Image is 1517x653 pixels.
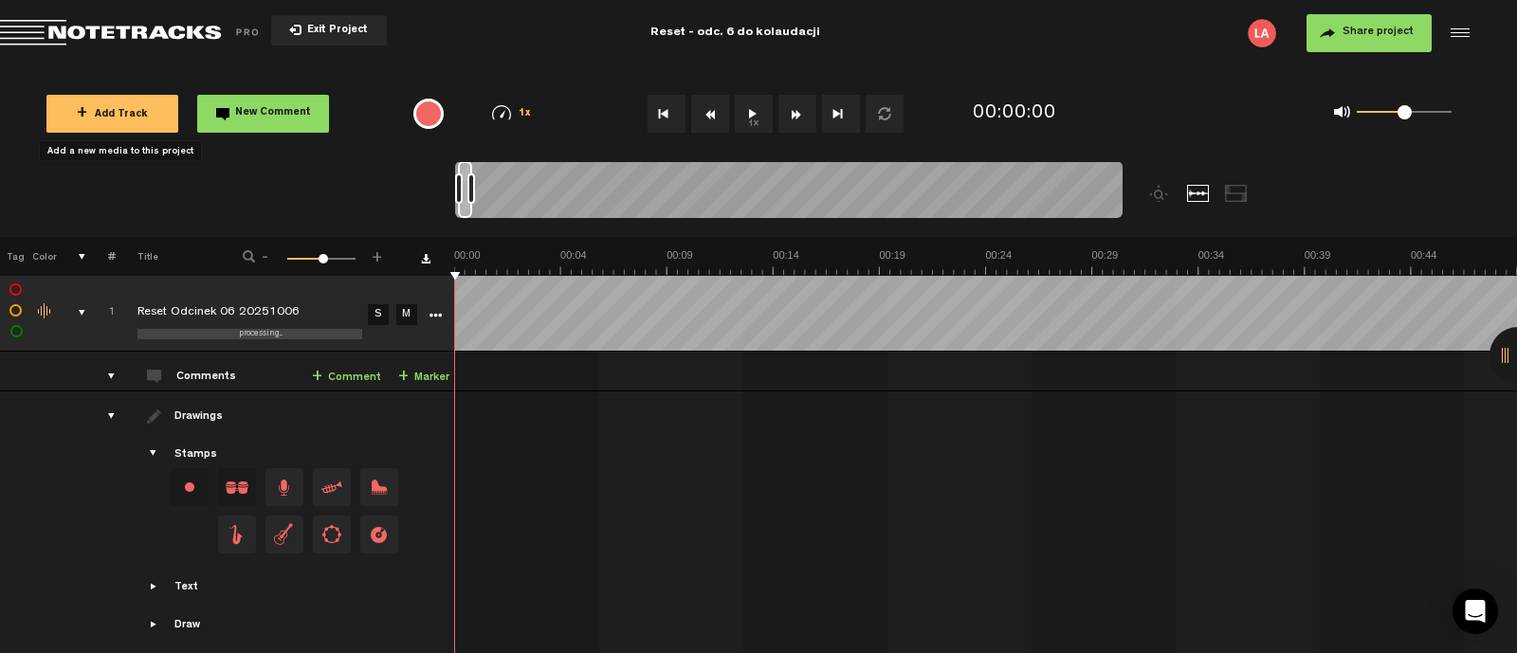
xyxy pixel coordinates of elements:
td: comments [86,352,116,391]
span: + [77,106,87,121]
div: Click to edit the title [137,304,384,323]
span: Showcase draw menu [147,617,162,632]
div: Stamps [174,447,217,463]
span: Add Track [77,110,148,120]
span: Add a new media to this project [47,147,193,156]
span: Drag and drop a stamp [313,516,351,553]
span: Exit Project [302,26,368,36]
button: Share project [1307,14,1432,52]
button: 1x [735,95,773,133]
th: # [86,237,116,275]
button: Rewind [691,95,729,133]
div: comments [89,367,119,386]
a: Marker [398,367,449,389]
a: More [426,305,444,322]
div: Open Intercom Messenger [1453,589,1498,634]
button: Fast Forward [778,95,816,133]
td: Click to edit the title processing... Reset Odcinek 06 20251006 [116,275,362,352]
span: Drag and drop a stamp [360,516,398,553]
td: Click to change the order number 1 [86,275,116,352]
div: comments, stamps & drawings [60,303,89,322]
button: +Add Track [46,95,178,133]
span: Showcase text [147,579,162,594]
span: + [312,370,322,385]
button: Loop [866,95,904,133]
a: M [396,304,417,325]
a: Comment [312,367,381,389]
span: Drag and drop a stamp [360,468,398,506]
span: Drag and drop a stamp [313,468,351,506]
span: Showcase stamps [147,446,162,462]
div: Draw [174,618,200,634]
div: {{ tooltip_message }} [413,99,444,129]
button: Exit Project [271,15,387,45]
button: Go to beginning [648,95,685,133]
span: New Comment [235,108,311,118]
div: Change stamp color.To change the color of an existing stamp, select the stamp on the right and th... [171,468,209,506]
td: comments, stamps & drawings [57,275,86,352]
div: 00:00:00 [973,100,1056,128]
span: + [398,370,409,385]
span: Share project [1343,27,1414,38]
button: New Comment [197,95,329,133]
a: S [368,304,389,325]
th: Title [116,237,217,275]
span: Drag and drop a stamp [218,468,256,506]
div: Change the color of the waveform [31,303,60,320]
span: 1x [519,109,532,119]
td: Change the color of the waveform [28,275,57,352]
span: Drag and drop a stamp [265,516,303,553]
div: Text [174,580,198,596]
span: Drag and drop a stamp [218,516,256,553]
div: Drawings [174,409,227,426]
button: Go to end [822,95,860,133]
img: speedometer.svg [492,105,511,120]
div: 1x [464,105,559,121]
th: Color [28,237,57,275]
span: processing... [239,330,283,338]
span: Drag and drop a stamp [265,468,303,506]
span: + [370,248,385,260]
div: Click to change the order number [89,304,119,322]
a: Download comments [421,254,430,263]
img: letters [1248,19,1276,47]
span: - [258,248,273,260]
div: drawings [89,407,119,426]
div: Comments [176,370,240,386]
